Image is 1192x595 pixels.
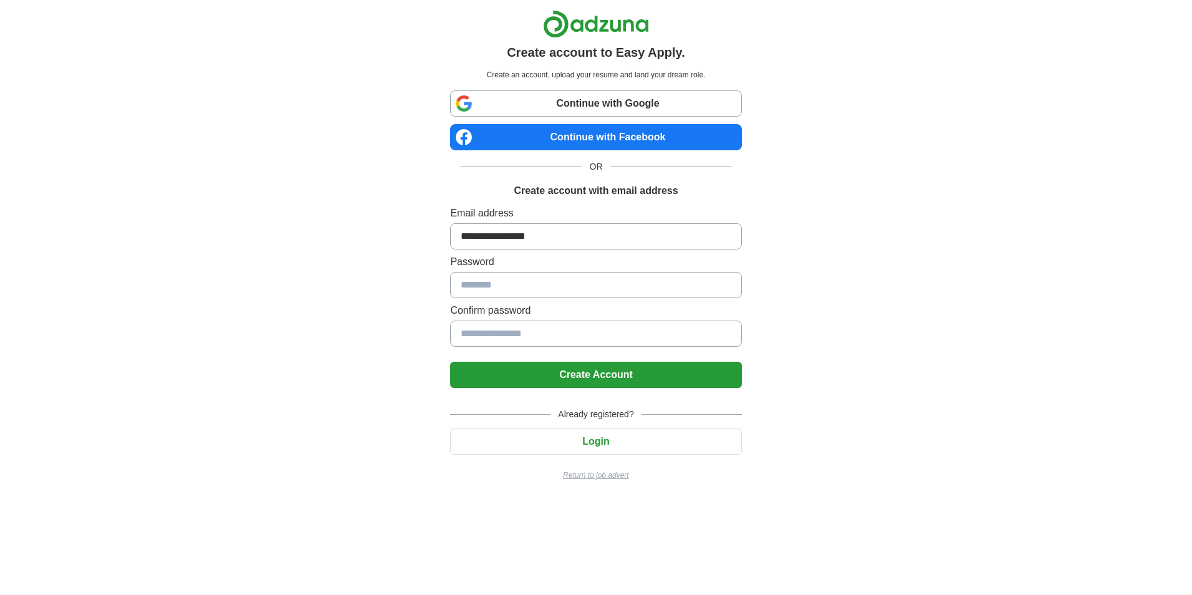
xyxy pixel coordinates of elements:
h1: Create account with email address [514,183,678,198]
span: OR [582,160,610,173]
img: Adzuna logo [543,10,649,38]
label: Confirm password [450,303,741,318]
button: Login [450,428,741,455]
h1: Create account to Easy Apply. [507,43,685,62]
a: Continue with Facebook [450,124,741,150]
a: Login [450,436,741,447]
p: Create an account, upload your resume and land your dream role. [453,69,739,80]
a: Return to job advert [450,470,741,481]
a: Continue with Google [450,90,741,117]
button: Create Account [450,362,741,388]
label: Password [450,254,741,269]
label: Email address [450,206,741,221]
span: Already registered? [550,408,641,421]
